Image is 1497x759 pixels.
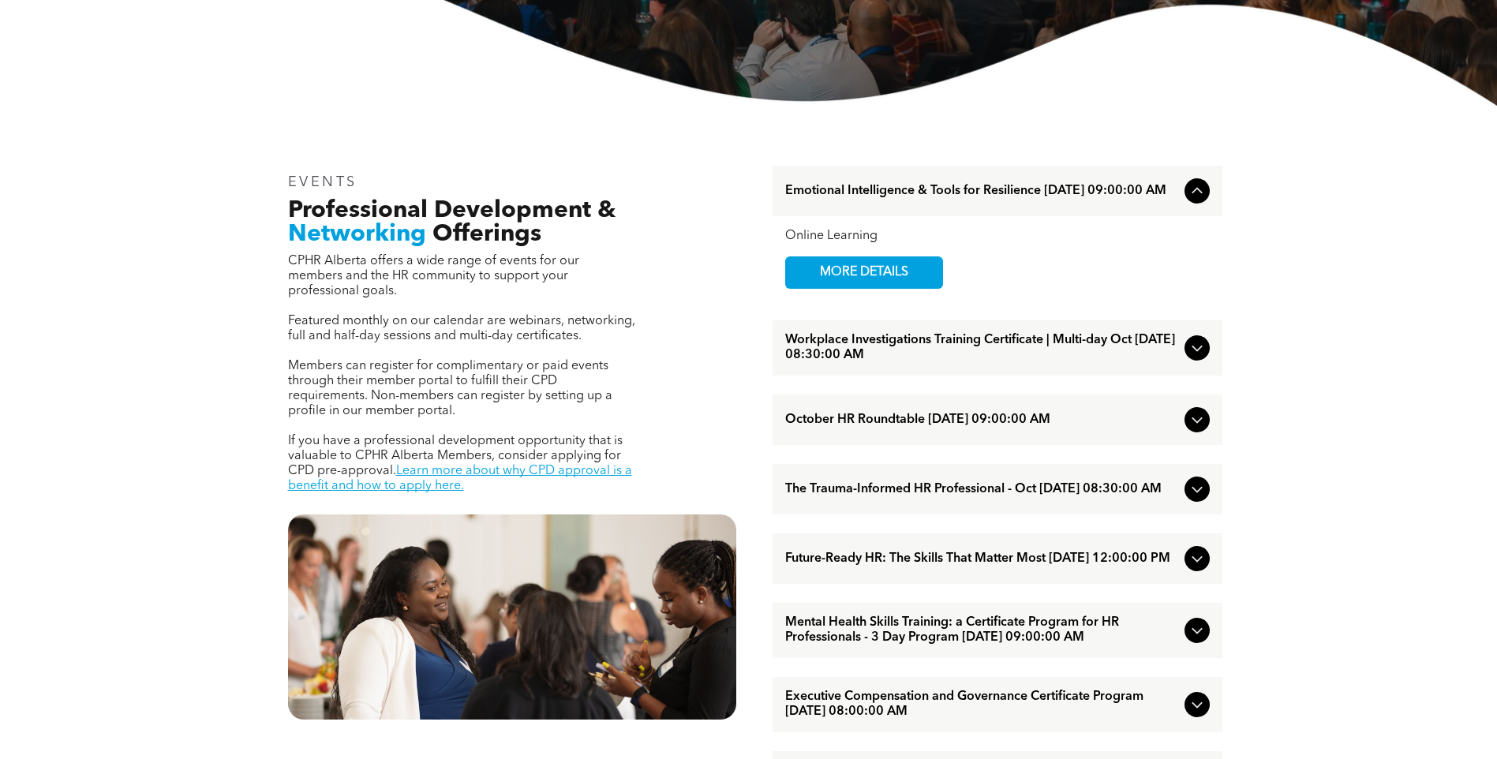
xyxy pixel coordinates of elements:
[288,360,612,417] span: Members can register for complimentary or paid events through their member portal to fulfill thei...
[288,255,579,297] span: CPHR Alberta offers a wide range of events for our members and the HR community to support your p...
[785,184,1178,199] span: Emotional Intelligence & Tools for Resilience [DATE] 09:00:00 AM
[785,482,1178,497] span: The Trauma-Informed HR Professional - Oct [DATE] 08:30:00 AM
[288,465,632,492] a: Learn more about why CPD approval is a benefit and how to apply here.
[288,435,623,477] span: If you have a professional development opportunity that is valuable to CPHR Alberta Members, cons...
[288,175,358,189] span: EVENTS
[288,199,616,222] span: Professional Development &
[785,690,1178,720] span: Executive Compensation and Governance Certificate Program [DATE] 08:00:00 AM
[288,222,426,246] span: Networking
[785,551,1178,566] span: Future-Ready HR: The Skills That Matter Most [DATE] 12:00:00 PM
[432,222,541,246] span: Offerings
[288,315,635,342] span: Featured monthly on our calendar are webinars, networking, full and half-day sessions and multi-d...
[802,257,926,288] span: MORE DETAILS
[785,333,1178,363] span: Workplace Investigations Training Certificate | Multi-day Oct [DATE] 08:30:00 AM
[785,229,1210,244] div: Online Learning
[785,413,1178,428] span: October HR Roundtable [DATE] 09:00:00 AM
[785,256,943,289] a: MORE DETAILS
[785,615,1178,645] span: Mental Health Skills Training: a Certificate Program for HR Professionals - 3 Day Program [DATE] ...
